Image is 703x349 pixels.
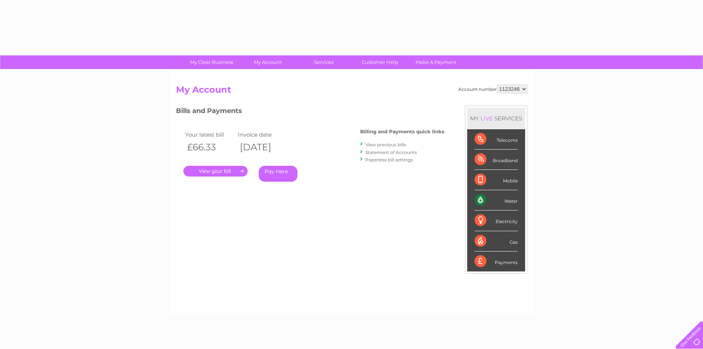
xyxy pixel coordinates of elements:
[475,231,518,252] div: Gas
[475,190,518,211] div: Water
[365,157,413,162] a: Paperless bill settings
[176,85,527,99] h2: My Account
[183,130,237,140] td: Your latest bill
[349,55,410,69] a: Customer Help
[475,129,518,150] div: Telecoms
[365,150,417,155] a: Statement of Accounts
[176,106,444,119] h3: Bills and Payments
[458,85,527,93] div: Account number
[467,108,525,129] div: MY SERVICES
[259,166,297,182] a: Pay Here
[406,55,466,69] a: Make A Payment
[183,140,237,155] th: £66.33
[475,150,518,170] div: Broadband
[479,115,494,122] div: LIVE
[183,166,248,177] a: .
[181,55,242,69] a: My Clear Business
[365,142,406,147] a: View previous bills
[236,140,289,155] th: [DATE]
[237,55,298,69] a: My Account
[475,211,518,231] div: Electricity
[236,130,289,140] td: Invoice date
[293,55,354,69] a: Services
[360,129,444,134] h4: Billing and Payments quick links
[475,252,518,271] div: Payments
[475,170,518,190] div: Mobile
